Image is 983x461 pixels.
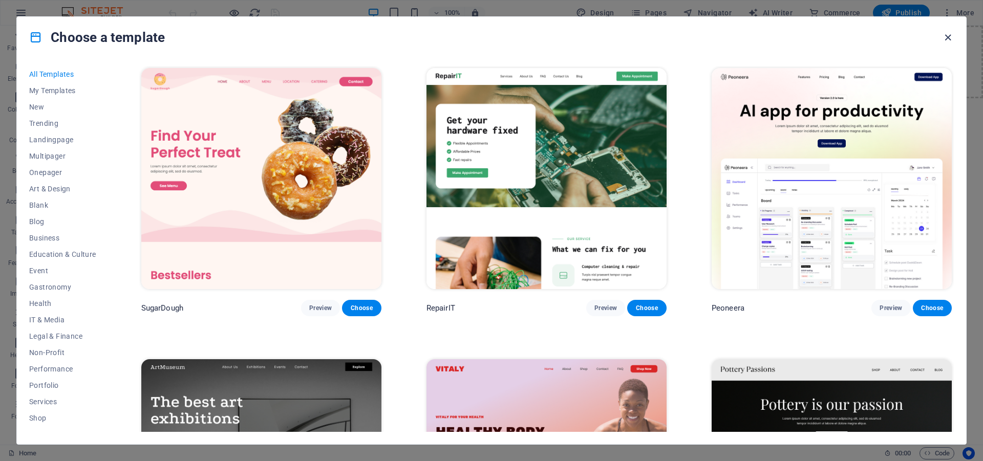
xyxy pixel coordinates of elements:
span: Onepager [29,168,96,177]
span: My Templates [29,86,96,95]
button: My Templates [29,82,96,99]
button: Landingpage [29,131,96,148]
span: Non-Profit [29,348,96,357]
button: Trending [29,115,96,131]
button: Business [29,230,96,246]
button: Preview [301,300,340,316]
img: RepairIT [426,68,667,289]
span: Preview [880,304,902,312]
p: RepairIT [426,303,455,313]
span: Education & Culture [29,250,96,258]
span: Business [29,234,96,242]
span: Blank [29,201,96,209]
h4: Choose a template [29,29,165,46]
span: Sports & Beauty [29,430,96,438]
img: SugarDough [141,68,381,289]
button: Education & Culture [29,246,96,262]
span: Choose [350,304,373,312]
button: IT & Media [29,312,96,328]
button: Health [29,295,96,312]
button: Multipager [29,148,96,164]
button: Event [29,262,96,279]
span: Event [29,267,96,275]
button: Gastronomy [29,279,96,295]
span: Services [29,398,96,406]
button: Choose [342,300,381,316]
button: Blank [29,197,96,213]
span: Landingpage [29,136,96,144]
span: Choose [635,304,658,312]
button: Preview [586,300,625,316]
span: All Templates [29,70,96,78]
button: Shop [29,410,96,426]
span: Add elements [416,45,466,59]
span: Legal & Finance [29,332,96,340]
span: IT & Media [29,316,96,324]
p: Peoneera [712,303,744,313]
span: Blog [29,217,96,226]
button: Portfolio [29,377,96,393]
span: Shop [29,414,96,422]
button: New [29,99,96,115]
span: Paste clipboard [471,45,527,59]
span: Performance [29,365,96,373]
span: New [29,103,96,111]
span: Gastronomy [29,283,96,291]
span: Art & Design [29,185,96,193]
span: Preview [594,304,617,312]
button: Choose [627,300,666,316]
button: Non-Profit [29,344,96,361]
span: Multipager [29,152,96,160]
button: Services [29,393,96,410]
button: Blog [29,213,96,230]
button: Onepager [29,164,96,181]
button: All Templates [29,66,96,82]
img: Peoneera [712,68,952,289]
span: Choose [921,304,944,312]
button: Sports & Beauty [29,426,96,443]
button: Legal & Finance [29,328,96,344]
span: Health [29,299,96,308]
span: Trending [29,119,96,127]
span: Portfolio [29,381,96,389]
span: Preview [309,304,332,312]
button: Preview [871,300,910,316]
button: Choose [913,300,952,316]
button: Art & Design [29,181,96,197]
button: Performance [29,361,96,377]
p: SugarDough [141,303,183,313]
